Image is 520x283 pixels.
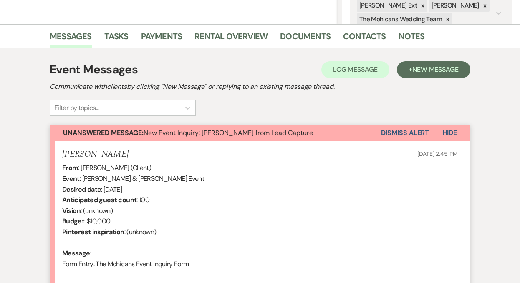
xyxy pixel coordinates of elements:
[442,128,457,137] span: Hide
[62,249,90,258] b: Message
[50,30,92,48] a: Messages
[194,30,268,48] a: Rental Overview
[104,30,129,48] a: Tasks
[321,61,389,78] button: Log Message
[280,30,331,48] a: Documents
[412,65,459,74] span: New Message
[62,163,78,172] b: From
[381,125,429,141] button: Dismiss Alert
[50,61,138,78] h1: Event Messages
[397,61,470,78] button: +New Message
[62,149,129,160] h5: [PERSON_NAME]
[62,206,81,215] b: Vision
[357,13,443,25] div: The Mohicans Wedding Team
[63,128,144,137] strong: Unanswered Message:
[399,30,425,48] a: Notes
[54,103,99,113] div: Filter by topics...
[141,30,182,48] a: Payments
[62,217,84,225] b: Budget
[343,30,386,48] a: Contacts
[62,195,136,204] b: Anticipated guest count
[63,128,313,137] span: New Event Inquiry: [PERSON_NAME] from Lead Capture
[417,150,458,158] span: [DATE] 2:45 PM
[429,125,470,141] button: Hide
[50,82,470,92] h2: Communicate with clients by clicking "New Message" or replying to an existing message thread.
[62,228,124,236] b: Pinterest inspiration
[333,65,378,74] span: Log Message
[62,174,80,183] b: Event
[50,125,381,141] button: Unanswered Message:New Event Inquiry: [PERSON_NAME] from Lead Capture
[62,185,101,194] b: Desired date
